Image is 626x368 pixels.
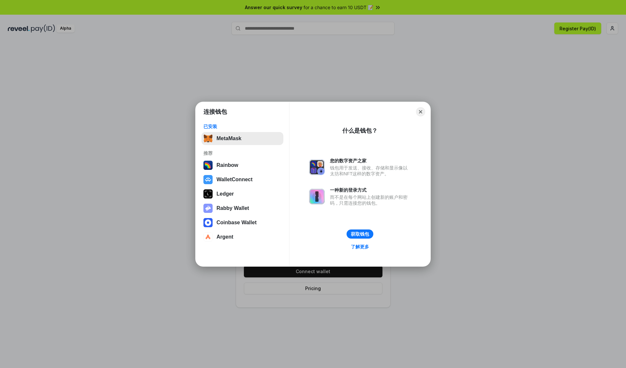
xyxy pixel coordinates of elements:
[351,244,369,250] div: 了解更多
[216,234,233,240] div: Argent
[203,124,281,129] div: 已安装
[201,187,283,200] button: Ledger
[330,158,411,164] div: 您的数字资产之家
[216,220,257,226] div: Coinbase Wallet
[201,132,283,145] button: MetaMask
[216,162,238,168] div: Rainbow
[201,216,283,229] button: Coinbase Wallet
[201,173,283,186] button: WalletConnect
[203,175,213,184] img: svg+xml,%3Csvg%20width%3D%2228%22%20height%3D%2228%22%20viewBox%3D%220%200%2028%2028%22%20fill%3D...
[216,205,249,211] div: Rabby Wallet
[342,127,378,135] div: 什么是钱包？
[203,218,213,227] img: svg+xml,%3Csvg%20width%3D%2228%22%20height%3D%2228%22%20viewBox%3D%220%200%2028%2028%22%20fill%3D...
[203,204,213,213] img: svg+xml,%3Csvg%20xmlns%3D%22http%3A%2F%2Fwww.w3.org%2F2000%2Fsvg%22%20fill%3D%22none%22%20viewBox...
[330,165,411,177] div: 钱包用于发送、接收、存储和显示像以太坊和NFT这样的数字资产。
[347,243,373,251] a: 了解更多
[203,108,227,116] h1: 连接钱包
[330,194,411,206] div: 而不是在每个网站上创建新的账户和密码，只需连接您的钱包。
[201,230,283,243] button: Argent
[416,107,425,116] button: Close
[330,187,411,193] div: 一种新的登录方式
[201,202,283,215] button: Rabby Wallet
[347,229,373,239] button: 获取钱包
[309,159,325,175] img: svg+xml,%3Csvg%20xmlns%3D%22http%3A%2F%2Fwww.w3.org%2F2000%2Fsvg%22%20fill%3D%22none%22%20viewBox...
[203,161,213,170] img: svg+xml,%3Csvg%20width%3D%22120%22%20height%3D%22120%22%20viewBox%3D%220%200%20120%20120%22%20fil...
[351,231,369,237] div: 获取钱包
[216,191,234,197] div: Ledger
[203,134,213,143] img: svg+xml,%3Csvg%20fill%3D%22none%22%20height%3D%2233%22%20viewBox%3D%220%200%2035%2033%22%20width%...
[309,189,325,204] img: svg+xml,%3Csvg%20xmlns%3D%22http%3A%2F%2Fwww.w3.org%2F2000%2Fsvg%22%20fill%3D%22none%22%20viewBox...
[216,136,241,141] div: MetaMask
[203,150,281,156] div: 推荐
[203,232,213,242] img: svg+xml,%3Csvg%20width%3D%2228%22%20height%3D%2228%22%20viewBox%3D%220%200%2028%2028%22%20fill%3D...
[203,189,213,199] img: svg+xml,%3Csvg%20xmlns%3D%22http%3A%2F%2Fwww.w3.org%2F2000%2Fsvg%22%20width%3D%2228%22%20height%3...
[201,159,283,172] button: Rainbow
[216,177,253,183] div: WalletConnect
